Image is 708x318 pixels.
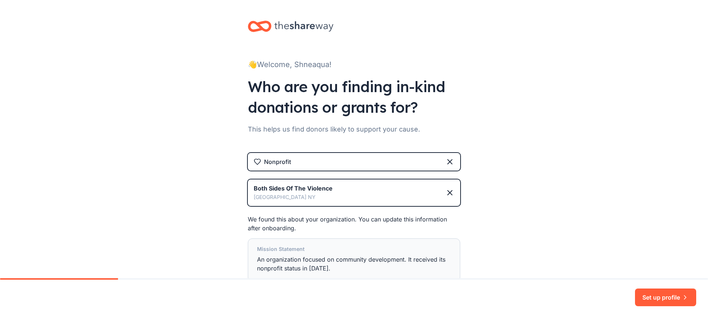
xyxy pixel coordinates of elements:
div: 👋 Welcome, Shneaqua! [248,59,460,70]
div: [GEOGRAPHIC_DATA] NY [254,193,333,202]
div: An organization focused on community development. It received its nonprofit status in [DATE]. [257,245,451,276]
div: This helps us find donors likely to support your cause. [248,123,460,135]
button: Set up profile [635,289,696,306]
div: We found this about your organization. You can update this information after onboarding. [248,215,460,282]
div: Nonprofit [264,157,291,166]
div: Mission Statement [257,245,451,255]
div: Both Sides Of The Violence [254,184,333,193]
div: Who are you finding in-kind donations or grants for? [248,76,460,118]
